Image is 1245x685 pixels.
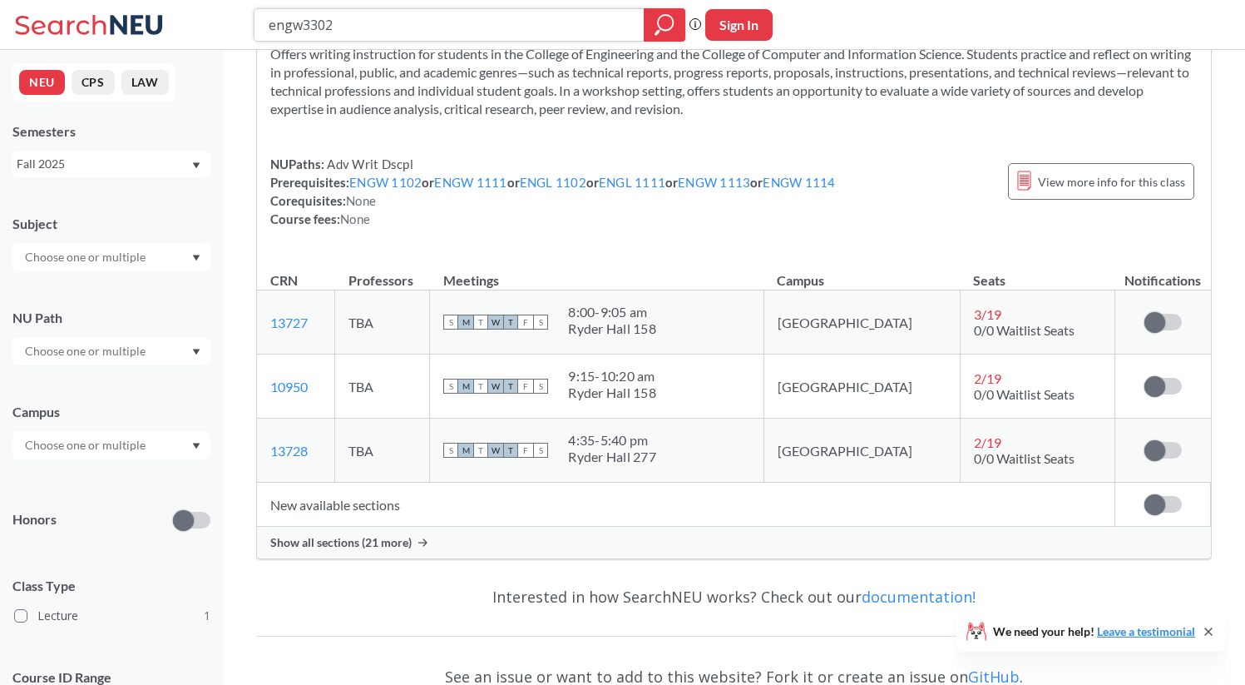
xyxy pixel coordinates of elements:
div: Campus [12,403,210,421]
span: S [533,379,548,394]
div: CRN [270,271,298,290]
a: ENGW 1113 [678,175,750,190]
th: Notifications [1115,255,1211,290]
span: W [488,315,503,330]
a: ENGL 1102 [520,175,586,190]
input: Choose one or multiple [17,247,156,267]
a: ENGL 1111 [599,175,665,190]
span: T [503,379,518,394]
div: Fall 2025 [17,155,190,173]
span: Show all sections (21 more) [270,535,412,550]
td: TBA [335,290,430,355]
span: S [443,315,458,330]
span: Class Type [12,577,210,595]
span: T [473,315,488,330]
span: W [488,443,503,458]
span: F [518,315,533,330]
button: LAW [121,70,169,95]
a: ENGW 1111 [434,175,506,190]
div: 4:35 - 5:40 pm [568,432,656,449]
div: NU Path [12,309,210,327]
th: Professors [335,255,430,290]
section: Offers writing instruction for students in the College of Engineering and the College of Computer... [270,45,1198,118]
div: Show all sections (21 more) [257,527,1211,558]
a: 13728 [270,443,308,459]
svg: Dropdown arrow [192,255,200,261]
div: Ryder Hall 158 [568,385,656,401]
div: Dropdown arrow [12,243,210,271]
div: Interested in how SearchNEU works? Check out our [256,573,1212,621]
span: F [518,443,533,458]
a: Leave a testimonial [1097,624,1195,638]
span: 0/0 Waitlist Seats [974,450,1075,466]
span: M [458,315,473,330]
th: Campus [763,255,960,290]
span: T [473,379,488,394]
a: documentation! [862,587,976,607]
span: 1 [204,607,210,625]
button: NEU [19,70,65,95]
span: F [518,379,533,394]
span: 0/0 Waitlist Seats [974,386,1075,402]
span: M [458,379,473,394]
span: S [533,443,548,458]
td: TBA [335,355,430,419]
th: Meetings [430,255,763,290]
input: Choose one or multiple [17,435,156,455]
div: 9:15 - 10:20 am [568,368,656,385]
button: CPS [72,70,115,95]
th: Seats [960,255,1115,290]
td: [GEOGRAPHIC_DATA] [763,290,960,355]
td: New available sections [257,483,1115,527]
span: T [503,315,518,330]
span: 2 / 19 [974,434,1001,450]
div: magnifying glass [644,8,685,42]
td: [GEOGRAPHIC_DATA] [763,355,960,419]
div: Dropdown arrow [12,431,210,459]
span: S [443,443,458,458]
div: Dropdown arrow [12,337,210,365]
input: Class, professor, course number, "phrase" [267,11,632,39]
span: View more info for this class [1038,171,1185,192]
span: S [533,315,548,330]
div: Ryder Hall 158 [568,320,656,337]
span: 3 / 19 [974,306,1001,322]
span: None [340,211,370,226]
div: Subject [12,215,210,233]
svg: magnifying glass [655,13,674,37]
input: Choose one or multiple [17,341,156,361]
a: ENGW 1102 [349,175,422,190]
span: W [488,379,503,394]
a: 10950 [270,379,308,395]
span: 2 / 19 [974,370,1001,386]
svg: Dropdown arrow [192,349,200,355]
div: Ryder Hall 277 [568,449,656,465]
div: NUPaths: Prerequisites: or or or or or Corequisites: Course fees: [270,155,836,228]
label: Lecture [14,605,210,627]
span: T [503,443,518,458]
a: 13727 [270,315,308,330]
div: Semesters [12,122,210,141]
span: We need your help! [993,626,1195,638]
span: 0/0 Waitlist Seats [974,322,1075,338]
svg: Dropdown arrow [192,443,200,449]
td: [GEOGRAPHIC_DATA] [763,419,960,483]
span: T [473,443,488,458]
a: ENGW 1114 [763,175,835,190]
svg: Dropdown arrow [192,162,200,169]
td: TBA [335,419,430,483]
span: M [458,443,473,458]
span: S [443,379,458,394]
div: 8:00 - 9:05 am [568,304,656,320]
p: Honors [12,510,57,529]
span: None [346,193,376,208]
div: Fall 2025Dropdown arrow [12,151,210,177]
button: Sign In [705,9,773,41]
span: Adv Writ Dscpl [324,156,413,171]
